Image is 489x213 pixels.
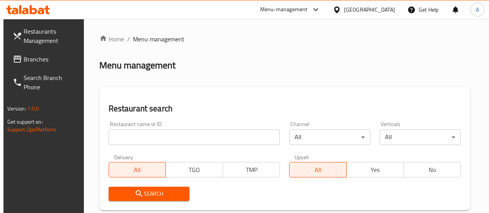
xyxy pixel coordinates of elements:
[109,103,461,114] h2: Restaurant search
[7,68,85,96] a: Search Branch Phone
[165,162,223,177] button: TGO
[109,130,280,145] input: Search for restaurant name or ID..
[295,154,309,160] label: Upsell
[127,34,130,44] li: /
[99,34,470,44] nav: breadcrumb
[260,5,308,14] div: Menu-management
[99,34,124,44] a: Home
[407,164,458,176] span: No
[27,104,39,114] span: 1.0.0
[476,5,479,14] span: A
[7,117,43,127] span: Get support on:
[404,162,461,177] button: No
[24,27,79,45] span: Restaurants Management
[169,164,220,176] span: TGO
[226,164,277,176] span: TMP
[114,154,133,160] label: Delivery
[7,124,56,135] a: Support.OpsPlatform
[7,50,85,68] a: Branches
[289,130,370,145] div: All
[346,162,404,177] button: Yes
[380,130,461,145] div: All
[293,164,344,176] span: All
[115,189,184,199] span: Search
[7,22,85,50] a: Restaurants Management
[289,162,347,177] button: All
[109,187,190,201] button: Search
[112,164,163,176] span: All
[99,59,175,72] h2: Menu management
[133,34,184,44] span: Menu management
[24,55,79,64] span: Branches
[223,162,280,177] button: TMP
[7,104,26,114] span: Version:
[344,5,395,14] div: [GEOGRAPHIC_DATA]
[350,164,401,176] span: Yes
[24,73,79,92] span: Search Branch Phone
[109,162,166,177] button: All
